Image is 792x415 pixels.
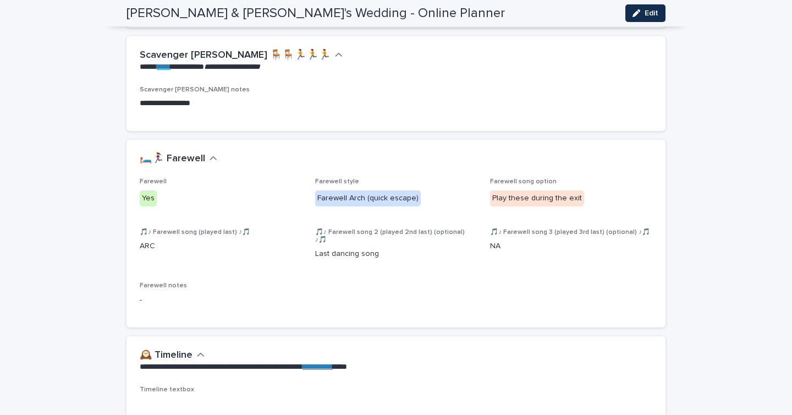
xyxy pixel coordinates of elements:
span: Farewell [140,178,167,185]
span: Timeline textbox [140,386,194,393]
h2: 🛏️🏃‍♀️ Farewell [140,153,205,165]
h2: [PERSON_NAME] & [PERSON_NAME]'s Wedding - Online Planner [127,6,505,21]
div: Play these during the exit [490,190,584,206]
button: Scavenger [PERSON_NAME] 🪑🪑🏃🏃🏃 [140,50,343,62]
p: ARC [140,241,302,252]
button: 🛏️🏃‍♀️ Farewell [140,153,217,165]
span: 🎵♪ Farewell song (played last) ♪🎵 [140,229,250,236]
h2: 🕰️ Timeline [140,350,193,362]
span: 🎵♪ Farewell song 3 (played 3rd last) (optional) ♪🎵 [490,229,650,236]
span: Edit [645,9,658,17]
button: 🕰️ Timeline [140,350,205,362]
span: Scavenger [PERSON_NAME] notes [140,86,250,93]
span: Farewell notes [140,282,187,289]
div: Yes [140,190,157,206]
p: NA [490,241,652,252]
p: - [140,294,652,306]
button: Edit [625,4,665,22]
span: Farewell song option [490,178,557,185]
span: Farewell style [315,178,359,185]
div: Farewell Arch (quick escape) [315,190,421,206]
p: Last dancing song [315,248,477,260]
span: 🎵♪ Farewell song 2 (played 2nd last) (optional) ♪🎵 [315,229,465,243]
h2: Scavenger [PERSON_NAME] 🪑🪑🏃🏃🏃 [140,50,331,62]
